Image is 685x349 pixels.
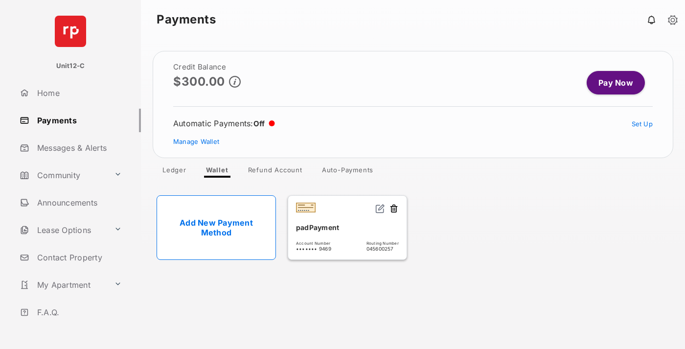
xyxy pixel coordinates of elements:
a: Announcements [16,191,141,214]
h2: Credit Balance [173,63,241,71]
a: F.A.Q. [16,301,141,324]
a: Ledger [155,166,194,178]
img: svg+xml;base64,PHN2ZyB4bWxucz0iaHR0cDovL3d3dy53My5vcmcvMjAwMC9zdmciIHdpZHRoPSI2NCIgaGVpZ2h0PSI2NC... [55,16,86,47]
a: Payments [16,109,141,132]
p: $300.00 [173,75,225,88]
a: Home [16,81,141,105]
span: Off [253,119,265,128]
strong: Payments [157,14,216,25]
a: Set Up [632,120,653,128]
div: Automatic Payments : [173,118,275,128]
span: 045600257 [366,246,399,252]
div: padPayment [296,219,399,235]
a: My Apartment [16,273,110,297]
a: Community [16,163,110,187]
p: Unit12-C [56,61,85,71]
a: Contact Property [16,246,141,269]
a: Auto-Payments [314,166,381,178]
a: Messages & Alerts [16,136,141,160]
img: svg+xml;base64,PHN2ZyB2aWV3Qm94PSIwIDAgMjQgMjQiIHdpZHRoPSIxNiIgaGVpZ2h0PSIxNiIgZmlsbD0ibm9uZSIgeG... [375,204,385,213]
a: Add New Payment Method [157,195,276,260]
span: Routing Number [366,241,399,246]
a: Wallet [198,166,236,178]
a: Manage Wallet [173,138,219,145]
span: Account Number [296,241,331,246]
a: Refund Account [240,166,310,178]
span: ••••••• 9469 [296,246,331,252]
a: Lease Options [16,218,110,242]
